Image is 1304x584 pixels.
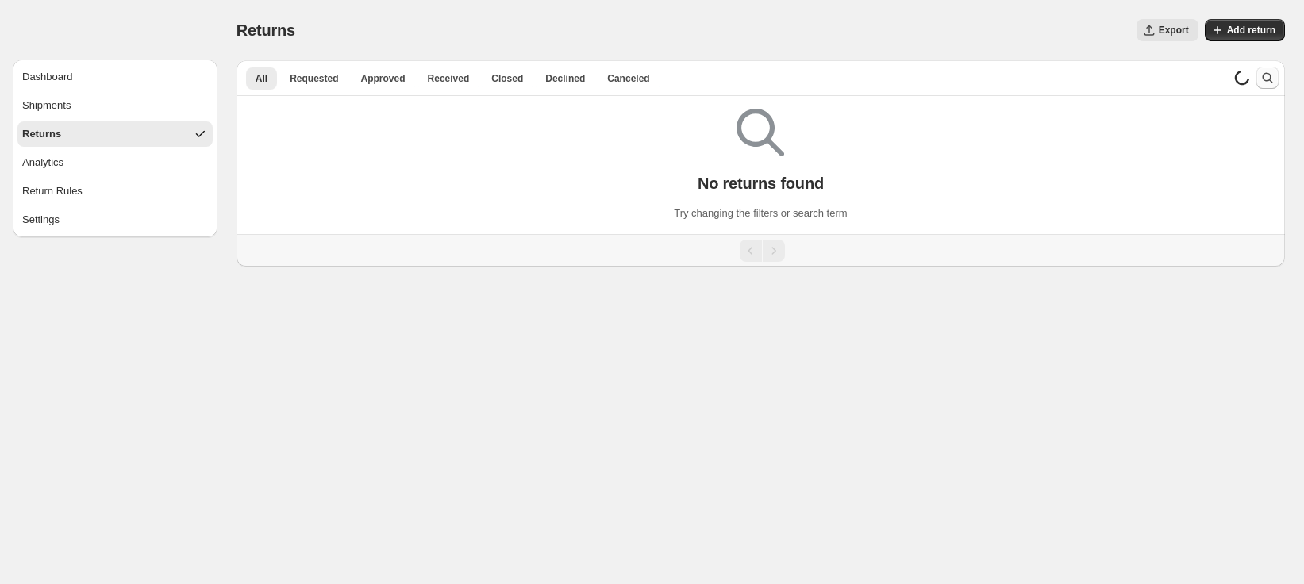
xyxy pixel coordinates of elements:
p: No returns found [698,174,824,193]
div: Dashboard [22,69,73,85]
img: Empty search results [737,109,784,156]
button: Dashboard [17,64,213,90]
button: Add return [1205,19,1285,41]
button: Export [1137,19,1198,41]
div: Shipments [22,98,71,113]
button: Search and filter results [1256,67,1279,89]
div: Analytics [22,155,63,171]
span: All [256,72,267,85]
button: Return Rules [17,179,213,204]
div: Settings [22,212,60,228]
div: Returns [22,126,61,142]
span: Approved [361,72,406,85]
button: Settings [17,207,213,232]
span: Requested [290,72,338,85]
span: Declined [545,72,585,85]
button: Shipments [17,93,213,118]
span: Received [428,72,470,85]
span: Closed [491,72,523,85]
button: Analytics [17,150,213,175]
span: Add return [1227,24,1275,36]
p: Try changing the filters or search term [674,206,847,221]
span: Export [1159,24,1189,36]
span: Canceled [607,72,649,85]
nav: Pagination [237,234,1285,267]
span: Returns [237,21,295,39]
button: Returns [17,121,213,147]
div: Return Rules [22,183,83,199]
